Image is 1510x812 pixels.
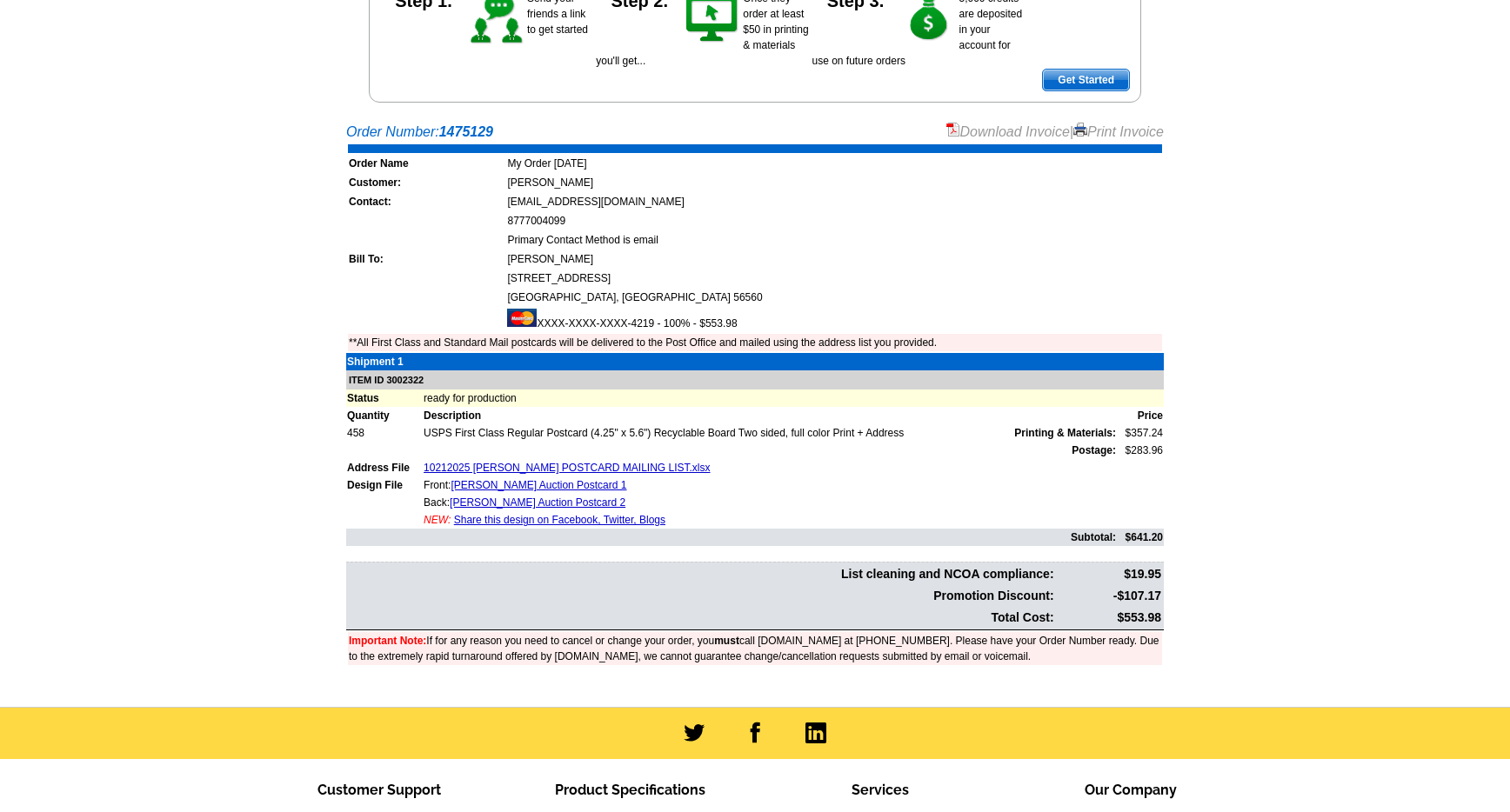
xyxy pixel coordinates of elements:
td: $641.20 [1117,529,1164,546]
td: Total Cost: [348,608,1055,628]
td: ITEM ID 3002322 [346,370,1164,390]
td: My Order [DATE] [506,155,1162,172]
td: ready for production [423,389,1164,407]
td: [PERSON_NAME] [506,250,1162,268]
td: [STREET_ADDRESS] [506,270,1162,287]
a: Print Invoice [1073,124,1164,139]
td: Shipment 1 [346,353,423,370]
td: Back: [423,494,1117,511]
a: 10212025 [PERSON_NAME] POSTCARD MAILING LIST.xlsx [424,462,710,474]
td: [EMAIL_ADDRESS][DOMAIN_NAME] [506,193,1162,210]
td: Front: [423,476,1117,494]
span: Get Started [1043,70,1129,90]
font: Important Note: [349,635,426,647]
td: $283.96 [1117,442,1164,459]
td: Bill To: [348,250,504,268]
td: Address File [346,459,423,476]
td: 458 [346,424,423,442]
a: Get Started [1042,69,1130,91]
span: NEW: [424,514,451,526]
td: **All First Class and Standard Mail postcards will be delivered to the Post Office and mailed usi... [348,334,1162,351]
td: Subtotal: [346,529,1117,546]
a: Share this design on Facebook, Twitter, Blogs [454,514,665,526]
span: Printing & Materials: [1014,425,1116,441]
td: $19.95 [1057,564,1162,584]
td: List cleaning and NCOA compliance: [348,564,1055,584]
td: Price [1117,407,1164,424]
td: Contact: [348,193,504,210]
td: 8777004099 [506,212,1162,230]
div: | [946,122,1165,143]
a: [PERSON_NAME] Auction Postcard 2 [450,496,625,509]
div: Order Number: [346,122,1164,143]
td: Description [423,407,1117,424]
img: mast.gif [507,309,537,327]
td: Quantity [346,407,423,424]
a: Download Invoice [946,124,1070,139]
td: [GEOGRAPHIC_DATA], [GEOGRAPHIC_DATA] 56560 [506,289,1162,306]
td: Order Name [348,155,504,172]
iframe: LiveChat chat widget [1162,408,1510,812]
td: $553.98 [1057,608,1162,628]
td: Design File [346,476,423,494]
strong: 1475129 [439,124,493,139]
td: Primary Contact Method is email [506,231,1162,249]
span: Customer Support [317,782,441,798]
td: If for any reason you need to cancel or change your order, you call [DOMAIN_NAME] at [PHONE_NUMBE... [348,632,1162,665]
td: Promotion Discount: [348,586,1055,606]
td: XXXX-XXXX-XXXX-4219 - 100% - $553.98 [506,308,1162,332]
td: Status [346,389,423,407]
td: $357.24 [1117,424,1164,442]
td: USPS First Class Regular Postcard (4.25" x 5.6") Recyclable Board Two sided, full color Print + A... [423,424,1117,442]
td: Customer: [348,174,504,191]
td: -$107.17 [1057,586,1162,606]
b: must [714,635,739,647]
td: [PERSON_NAME] [506,174,1162,191]
span: Services [852,782,909,798]
img: small-pdf-icon.gif [946,123,960,136]
strong: Postage: [1072,444,1116,456]
span: Product Specifications [555,782,705,798]
a: [PERSON_NAME] Auction Postcard 1 [451,479,626,491]
img: small-print-icon.gif [1073,123,1087,136]
span: Our Company [1085,782,1177,798]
